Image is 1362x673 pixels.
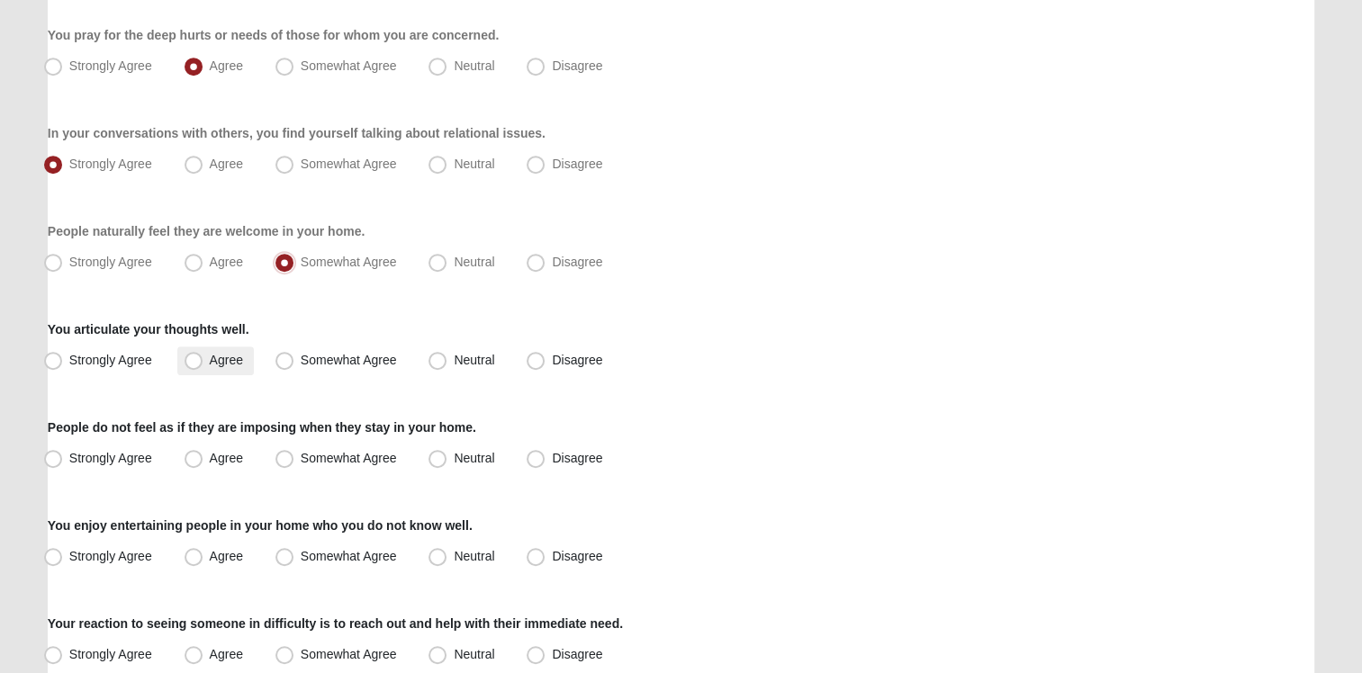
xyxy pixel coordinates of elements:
span: Agree [210,353,243,367]
span: Somewhat Agree [301,255,397,269]
span: Agree [210,255,243,269]
span: Disagree [552,255,602,269]
span: Strongly Agree [69,549,152,563]
label: People naturally feel they are welcome in your home. [48,222,365,240]
span: Somewhat Agree [301,451,397,465]
label: You enjoy entertaining people in your home who you do not know well. [48,516,473,534]
span: Agree [210,549,243,563]
span: Neutral [454,58,494,73]
span: Strongly Agree [69,157,152,171]
label: You articulate your thoughts well. [48,320,249,338]
span: Disagree [552,353,602,367]
span: Disagree [552,451,602,465]
label: Your reaction to seeing someone in difficulty is to reach out and help with their immediate need. [48,615,623,633]
span: Strongly Agree [69,451,152,465]
span: Disagree [552,58,602,73]
span: Agree [210,157,243,171]
span: Neutral [454,157,494,171]
span: Somewhat Agree [301,157,397,171]
span: Neutral [454,451,494,465]
label: People do not feel as if they are imposing when they stay in your home. [48,418,476,436]
label: You pray for the deep hurts or needs of those for whom you are concerned. [48,26,499,44]
span: Neutral [454,255,494,269]
span: Agree [210,451,243,465]
label: In your conversations with others, you find yourself talking about relational issues. [48,124,546,142]
span: Neutral [454,549,494,563]
span: Agree [210,58,243,73]
span: Neutral [454,353,494,367]
span: Somewhat Agree [301,58,397,73]
span: Somewhat Agree [301,549,397,563]
span: Disagree [552,157,602,171]
span: Somewhat Agree [301,353,397,367]
span: Strongly Agree [69,255,152,269]
span: Disagree [552,549,602,563]
span: Strongly Agree [69,58,152,73]
span: Strongly Agree [69,353,152,367]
